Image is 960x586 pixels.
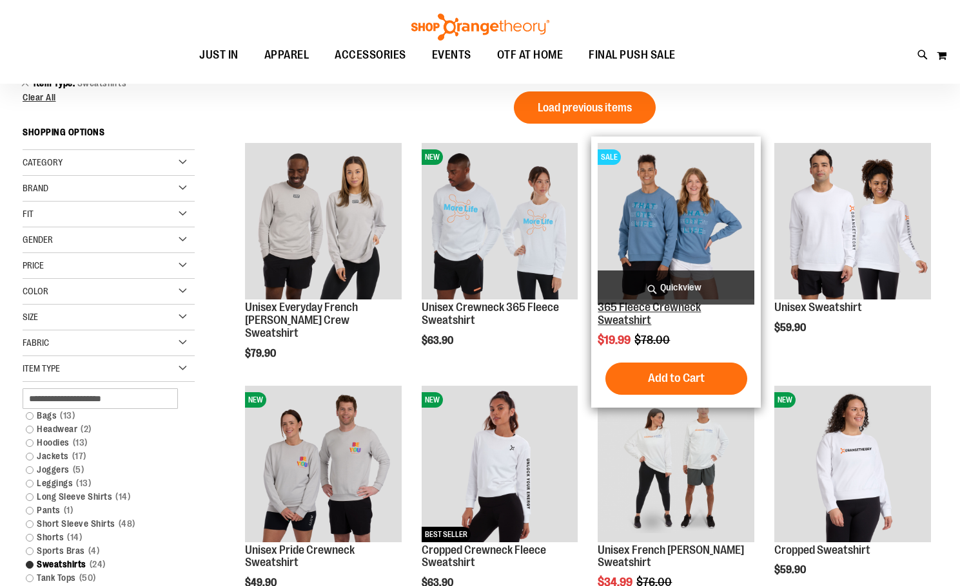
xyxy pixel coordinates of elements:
[19,490,185,504] a: Long Sleeve Shirts14
[422,527,471,542] span: BEST SELLER
[251,41,322,70] a: APPAREL
[19,463,185,477] a: Joggers5
[422,301,559,326] a: Unisex Crewneck 365 Fleece Sweatshirt
[23,234,53,245] span: Gender
[23,312,38,322] span: Size
[112,490,133,504] span: 14
[23,337,49,348] span: Fabric
[419,41,484,70] a: EVENTS
[484,41,576,70] a: OTF AT HOME
[497,41,563,70] span: OTF AT HOME
[19,477,185,490] a: Leggings13
[70,436,91,449] span: 13
[774,392,796,408] span: NEW
[768,137,937,366] div: product
[591,137,761,407] div: product
[598,543,744,569] a: Unisex French [PERSON_NAME] Sweatshirt
[422,149,443,165] span: NEW
[576,41,689,70] a: FINAL PUSH SALE
[422,543,546,569] a: Cropped Crewneck Fleece Sweatshirt
[538,101,632,114] span: Load previous items
[85,544,103,558] span: 4
[245,386,402,544] a: Unisex Pride Crewneck SweatshirtNEW
[23,183,48,193] span: Brand
[115,517,139,531] span: 48
[598,143,754,301] a: 365 Fleece Crewneck SweatshirtSALE
[19,436,185,449] a: Hoodies13
[422,386,578,544] a: Cropped Crewneck Fleece SweatshirtNEWBEST SELLER
[774,301,862,314] a: Unisex Sweatshirt
[19,531,185,544] a: Shorts14
[774,543,870,556] a: Cropped Sweatshirt
[598,386,754,542] img: Unisex French Terry Crewneck Sweatshirt primary image
[19,517,185,531] a: Short Sleeve Shirts48
[422,386,578,542] img: Cropped Crewneck Fleece Sweatshirt
[598,270,754,305] a: Quickview
[199,41,239,70] span: JUST IN
[23,209,34,219] span: Fit
[69,449,90,463] span: 17
[86,558,109,571] span: 24
[245,143,402,301] a: Unisex Everyday French Terry Crew Sweatshirt
[61,504,77,517] span: 1
[422,335,455,346] span: $63.90
[23,93,195,102] a: Clear All
[76,571,99,585] span: 50
[19,504,185,517] a: Pants1
[422,392,443,408] span: NEW
[322,41,419,70] a: ACCESSORIES
[23,260,44,270] span: Price
[19,571,185,585] a: Tank Tops50
[598,149,621,165] span: SALE
[514,91,656,124] button: Load previous items
[23,92,56,102] span: Clear All
[605,363,747,395] button: Add to Cart
[19,449,185,463] a: Jackets17
[598,386,754,544] a: Unisex French Terry Crewneck Sweatshirt primary imageSALE
[245,348,278,359] span: $79.90
[23,121,195,150] strong: Shopping Options
[598,143,754,299] img: 365 Fleece Crewneck Sweatshirt
[422,143,578,299] img: Unisex Crewneck 365 Fleece Sweatshirt
[415,137,585,379] div: product
[19,544,185,558] a: Sports Bras4
[264,41,309,70] span: APPAREL
[648,371,705,385] span: Add to Cart
[774,322,808,334] span: $59.90
[19,558,185,571] a: Sweatshirts24
[23,157,63,167] span: Category
[634,334,672,346] span: $78.00
[19,422,185,436] a: Headwear2
[245,143,402,299] img: Unisex Everyday French Terry Crew Sweatshirt
[422,143,578,301] a: Unisex Crewneck 365 Fleece SweatshirtNEW
[245,543,355,569] a: Unisex Pride Crewneck Sweatshirt
[73,477,94,490] span: 13
[774,386,931,544] a: Front of 2024 Q3 Balanced Basic Womens Cropped SweatshirtNEW
[774,386,931,542] img: Front of 2024 Q3 Balanced Basic Womens Cropped Sweatshirt
[409,14,551,41] img: Shop Orangetheory
[70,463,88,477] span: 5
[774,143,931,299] img: Unisex Sweatshirt
[598,334,632,346] span: $19.99
[77,422,95,436] span: 2
[245,301,358,339] a: Unisex Everyday French [PERSON_NAME] Crew Sweatshirt
[598,301,701,326] a: 365 Fleece Crewneck Sweatshirt
[774,564,808,576] span: $59.90
[245,392,266,408] span: NEW
[186,41,251,70] a: JUST IN
[57,409,78,422] span: 13
[245,386,402,542] img: Unisex Pride Crewneck Sweatshirt
[239,137,408,392] div: product
[19,409,185,422] a: Bags13
[432,41,471,70] span: EVENTS
[23,363,60,373] span: Item Type
[335,41,406,70] span: ACCESSORIES
[64,531,85,544] span: 14
[589,41,676,70] span: FINAL PUSH SALE
[23,286,48,296] span: Color
[774,143,931,301] a: Unisex Sweatshirt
